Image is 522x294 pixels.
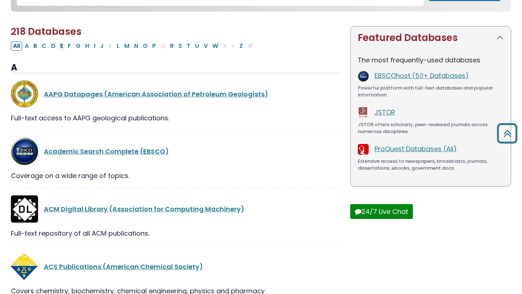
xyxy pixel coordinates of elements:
button: Filter Results V [202,41,210,51]
button: Filter Results A [22,41,31,51]
a: ACS Publications (American Chemical Society) [44,262,203,271]
h3: A [11,62,341,73]
button: Filter Results S [176,41,184,51]
button: Filter Results Z [237,41,245,51]
button: Filter Results T [185,41,192,51]
a: Academic Search Complete (EBSCO) [44,147,169,156]
button: Filter Results W [210,41,220,51]
a: AAPG Datapages (American Association of Petroleum Geologists) [44,90,268,99]
button: Filter Results U [193,41,201,51]
a: Back to Top [494,127,520,140]
div: Extensive access to newspapers, broadcasts, journals, dissertations, ebooks, government docs. [358,158,504,172]
button: Filter Results C [40,41,49,51]
button: Filter Results B [31,41,39,51]
button: Filter Results O [141,41,150,51]
a: EBSCOhost (50+ Databases) [374,71,469,80]
button: 24/7 Live Chat [350,204,413,219]
button: Filter Results P [150,41,158,51]
div: Powerful platform with full-text databases and popular information. [358,84,504,99]
a: ProQuest Databases (All) [374,144,457,153]
button: Filter Results F [66,41,73,51]
button: Filter Results L [115,41,122,51]
button: Featured Databases [351,26,511,49]
div: JSTOR offers scholarly, peer-reviewed journals across numerous disciplines. [358,121,504,135]
div: Full-text repository of all ACM publications. [11,228,341,238]
button: Filter Results I [92,41,98,51]
button: Filter Results D [49,41,58,51]
button: Filter Results J [98,41,106,51]
button: Filter Results G [74,41,83,51]
p: The most frequently-used databases [358,55,504,65]
button: All [11,41,22,51]
button: Filter Results N [132,41,140,51]
div: Full-text access to AAPG geological publications. [11,113,341,123]
div: Alpha-list to filter by first letter of database name [11,41,256,50]
a: ACM Digital Library (Association for Computing Machinery) [44,204,244,214]
a: JSTOR [374,108,395,117]
button: Filter Results R [168,41,176,51]
button: Filter Results E [58,41,65,51]
button: Filter Results M [122,41,132,51]
span: 218 Databases [11,25,82,38]
button: Filter Results H [83,41,91,51]
div: Coverage on a wide range of topics. [11,171,341,181]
